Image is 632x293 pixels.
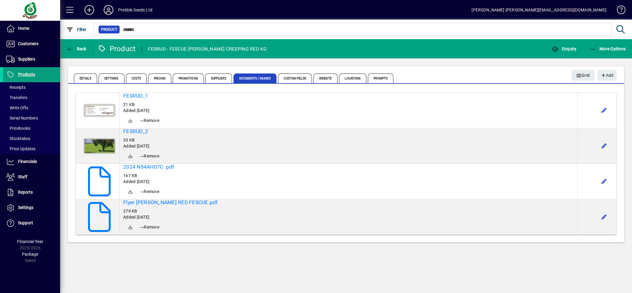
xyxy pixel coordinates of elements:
app-page-header-button: Back [60,43,93,54]
span: More Options [589,46,626,51]
span: Documents / Images [234,73,277,83]
span: Products [18,72,35,77]
span: Financial Year [17,239,43,244]
button: Remove [138,151,162,161]
a: Download [123,149,138,164]
span: Support [18,220,33,225]
span: Product [101,26,117,33]
div: Product [98,44,136,54]
span: Back [66,46,87,51]
a: Price Updates [3,144,60,154]
span: Package [22,252,38,257]
a: FESRUD_2 [123,128,574,135]
div: 279 KB [123,208,574,214]
button: Edit [599,212,609,222]
button: Edit [599,177,609,186]
span: Filter [66,27,87,32]
span: Settings [99,73,124,83]
span: Financials [18,159,37,164]
div: Added [DATE] [123,179,574,185]
button: Profile [99,5,118,15]
div: Added [DATE] [123,214,574,220]
button: Enquiry [550,43,578,54]
button: Back [65,43,88,54]
div: FESRUD - FESCUE [PERSON_NAME] CREEPING RED KG [148,44,267,54]
span: Website [313,73,338,83]
span: Transfers [6,95,27,100]
a: Staff [3,170,60,185]
a: 2024 N54AH07C .pdf [123,164,574,170]
span: Price Updates [6,146,35,151]
span: Remove [140,117,159,123]
span: Reports [18,190,33,195]
div: Added [DATE] [123,143,574,149]
span: Suppliers [205,73,232,83]
button: Edit [599,106,609,115]
a: Receipts [3,82,60,92]
span: Remove [140,224,159,230]
button: Grid [572,70,595,81]
a: Download [123,114,138,128]
div: 167 KB [123,173,574,179]
span: Stocktakes [6,136,30,141]
span: Write Offs [6,105,28,110]
div: 33 KB [123,137,574,143]
span: Settings [18,205,33,210]
span: Home [18,26,29,31]
span: Details [74,73,97,83]
div: [PERSON_NAME] [PERSON_NAME][EMAIL_ADDRESS][DOMAIN_NAME] [472,5,606,15]
span: Prompts [368,73,393,83]
a: Reports [3,185,60,200]
button: Remove [138,186,162,197]
a: Settings [3,200,60,215]
a: Write Offs [3,103,60,113]
span: Promotions [173,73,204,83]
span: Staff [18,174,27,179]
a: Suppliers [3,52,60,67]
a: Customers [3,36,60,51]
a: Download [123,185,138,199]
a: Financials [3,154,60,169]
button: Filter [65,24,88,35]
a: Home [3,21,60,36]
div: 21 KB [123,101,574,108]
a: Pricebooks [3,123,60,133]
a: Knowledge Base [612,1,624,21]
a: Transfers [3,92,60,103]
a: Download [123,220,138,235]
a: Support [3,216,60,231]
button: Remove [138,222,162,232]
span: Grid [576,70,590,80]
span: Pricebooks [6,126,30,131]
span: Custom Fields [278,73,312,83]
a: Stocktakes [3,133,60,144]
div: Prebble Seeds Ltd [118,5,152,15]
button: Add [597,70,617,81]
span: Customers [18,41,38,46]
div: Added [DATE] [123,108,574,114]
span: Serial Numbers [6,116,38,120]
span: Remove [140,189,159,195]
span: Costs [126,73,147,83]
button: Remove [138,115,162,126]
a: FESRUD_1 [123,93,574,99]
a: Serial Numbers [3,113,60,123]
span: Suppliers [18,57,35,61]
span: Locations [339,73,366,83]
span: Add [600,70,613,80]
span: Pricing [148,73,171,83]
a: Flyer [PERSON_NAME] RED FESCUE.pdf [123,199,574,206]
span: Enquiry [551,46,576,51]
span: Remove [140,153,159,159]
span: Receipts [6,85,26,90]
button: More Options [588,43,627,54]
button: Edit [599,141,609,151]
button: Add [80,5,99,15]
